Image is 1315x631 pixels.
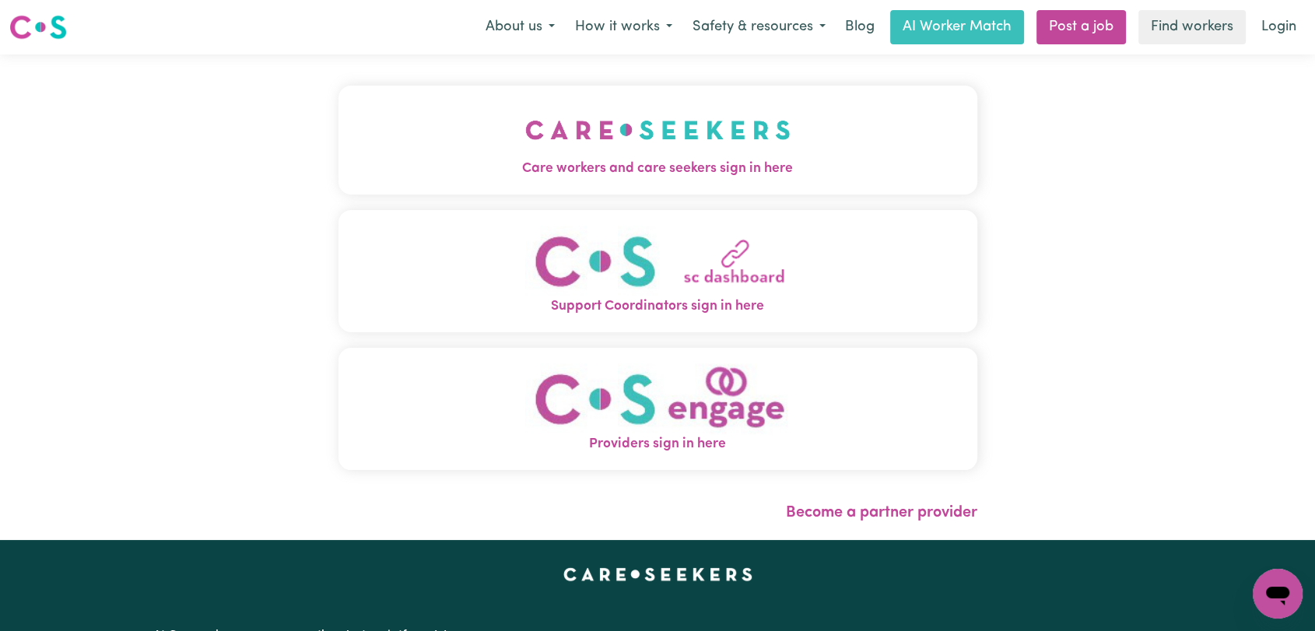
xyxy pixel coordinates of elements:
[475,11,565,44] button: About us
[338,434,977,454] span: Providers sign in here
[1252,10,1306,44] a: Login
[9,9,67,45] a: Careseekers logo
[338,348,977,470] button: Providers sign in here
[565,11,682,44] button: How it works
[338,86,977,195] button: Care workers and care seekers sign in here
[9,13,67,41] img: Careseekers logo
[1253,569,1303,619] iframe: Button to launch messaging window
[563,568,752,580] a: Careseekers home page
[1138,10,1246,44] a: Find workers
[890,10,1024,44] a: AI Worker Match
[1036,10,1126,44] a: Post a job
[338,296,977,317] span: Support Coordinators sign in here
[786,505,977,521] a: Become a partner provider
[836,10,884,44] a: Blog
[338,210,977,332] button: Support Coordinators sign in here
[338,159,977,179] span: Care workers and care seekers sign in here
[682,11,836,44] button: Safety & resources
